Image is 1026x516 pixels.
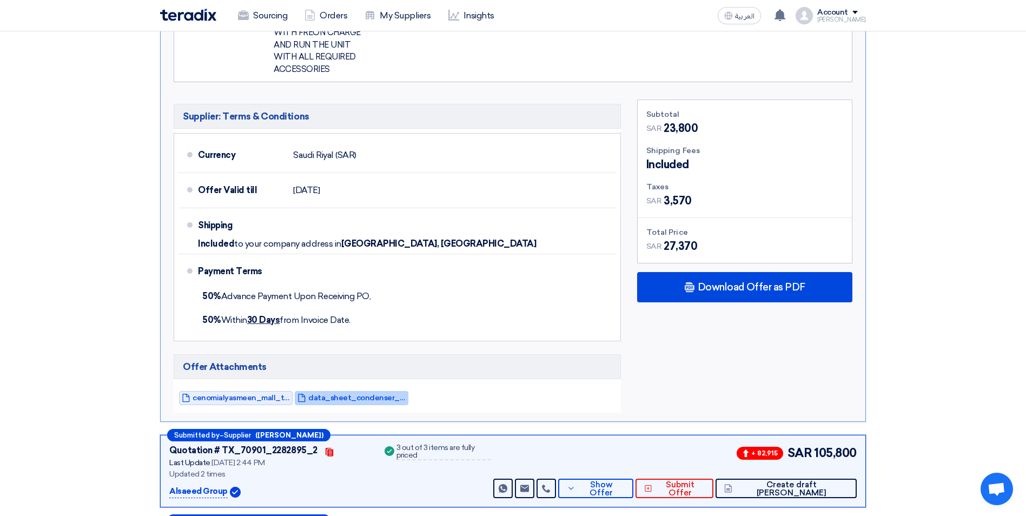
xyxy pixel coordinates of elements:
[247,315,280,325] u: 30 Days
[293,185,320,196] span: [DATE]
[211,458,264,467] span: [DATE] 2:44 PM
[202,291,221,301] strong: 50%
[193,394,290,402] span: cenomialyasmeen_mall_trane_package_1754295723767.pdf
[558,479,633,498] button: Show Offer
[202,315,221,325] strong: 50%
[655,481,705,497] span: Submit Offer
[735,12,754,20] span: العربية
[796,7,813,24] img: profile_test.png
[716,479,857,498] button: Create draft [PERSON_NAME]
[578,481,625,497] span: Show Offer
[198,142,284,168] div: Currency
[230,487,241,498] img: Verified Account
[646,227,843,238] div: Total Price
[229,4,296,28] a: Sourcing
[202,291,370,301] span: Advance Payment Upon Receiving PO,
[817,8,848,17] div: Account
[735,481,848,497] span: Create draft [PERSON_NAME]
[356,4,439,28] a: My Suppliers
[341,239,537,249] span: [GEOGRAPHIC_DATA], [GEOGRAPHIC_DATA]
[174,432,220,439] span: Submitted by
[169,485,228,498] p: Alsaeed Group
[646,241,662,252] span: SAR
[814,444,857,462] span: 105,800
[664,193,692,209] span: 3,570
[981,473,1013,505] a: Open chat
[293,145,356,166] div: Saudi Riyal (SAR)
[718,7,761,24] button: العربية
[646,156,689,173] span: Included
[646,109,843,120] div: Subtotal
[646,195,662,207] span: SAR
[169,458,210,467] span: Last Update
[174,354,621,379] h5: Offer Attachments
[174,104,621,129] h5: Supplier: Terms & Conditions
[396,444,491,460] div: 3 out of 3 items are fully priced
[817,17,866,23] div: [PERSON_NAME]
[646,181,843,193] div: Taxes
[440,4,503,28] a: Insights
[198,213,284,239] div: Shipping
[646,145,843,156] div: Shipping Fees
[646,123,662,134] span: SAR
[296,4,356,28] a: Orders
[169,468,369,480] div: Updated 2 times
[255,432,323,439] b: ([PERSON_NAME])
[308,394,406,402] span: data_sheet_condenser_itkan_1754295778420.pdf
[787,444,812,462] span: SAR
[198,259,603,285] div: Payment Terms
[698,282,805,292] span: Download Offer as PDF
[198,177,284,203] div: Offer Valid till
[224,432,251,439] span: Supplier
[664,120,698,136] span: 23,800
[160,9,216,21] img: Teradix logo
[167,429,330,441] div: –
[295,391,408,405] a: data_sheet_condenser_itkan_1754295778420.pdf
[737,447,783,460] span: + 82,915
[169,444,317,457] div: Quotation # TX_70901_2282895_2
[636,479,713,498] button: Submit Offer
[664,238,697,254] span: 27,370
[234,239,341,249] span: to your company address in
[198,239,234,249] span: Included
[179,391,293,405] a: cenomialyasmeen_mall_trane_package_1754295723767.pdf
[202,315,350,325] span: Within from Invoice Date.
